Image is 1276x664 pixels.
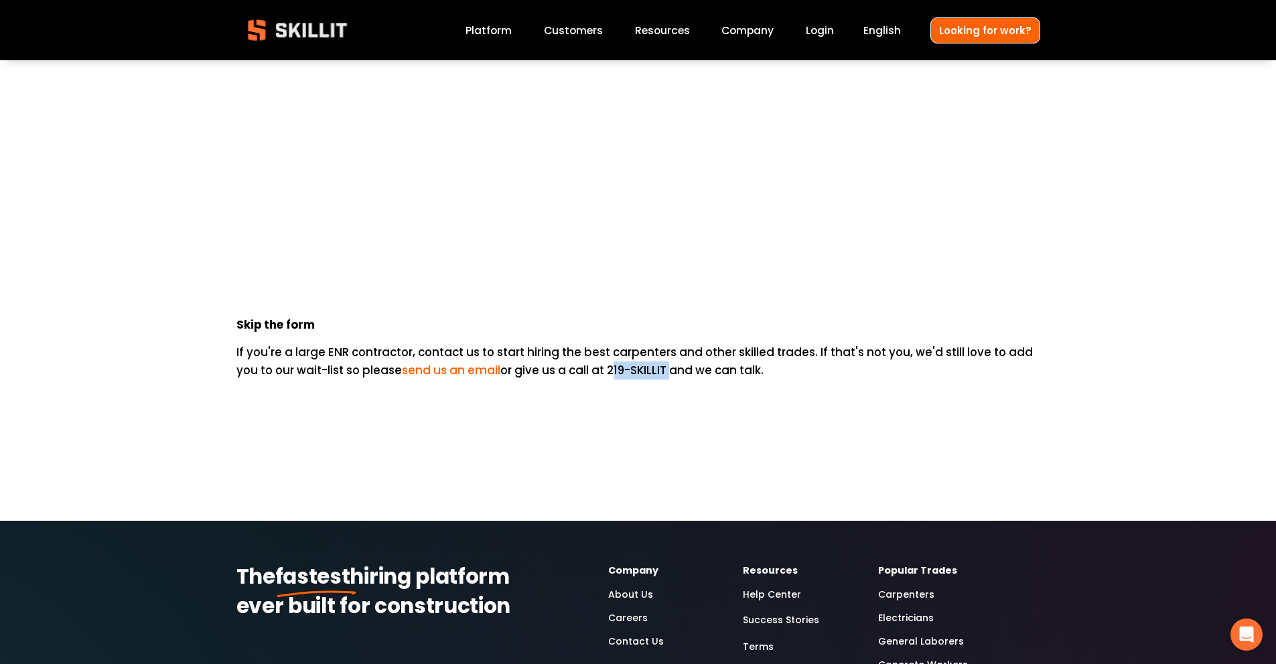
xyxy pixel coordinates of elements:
span: English [863,23,901,38]
a: Login [806,21,834,39]
a: folder dropdown [635,21,690,39]
strong: hiring platform ever built for construction [236,560,514,626]
a: About Us [608,587,653,602]
strong: Popular Trades [878,563,957,580]
a: Platform [466,21,512,39]
strong: Company [608,563,658,580]
strong: The [236,560,275,596]
span: Resources [635,23,690,38]
img: Skillit [236,10,358,50]
strong: fastest [275,560,350,596]
a: send us an email [402,362,500,378]
a: Customers [544,21,603,39]
div: Open Intercom Messenger [1230,618,1263,651]
a: Electricians [878,610,934,626]
a: Help Center [743,587,801,602]
a: Terms [743,638,774,656]
a: General Laborers [878,634,964,649]
a: Careers [608,610,648,626]
p: If you're a large ENR contractor, contact us to start hiring the best carpenters and other skille... [236,343,1040,380]
a: Company [721,21,774,39]
a: Carpenters [878,587,934,602]
a: Contact Us [608,634,664,649]
a: Looking for work? [930,17,1040,44]
strong: Resources [743,563,798,580]
a: Success Stories [743,611,819,629]
div: language picker [863,21,901,39]
strong: Skip the form [236,316,315,335]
